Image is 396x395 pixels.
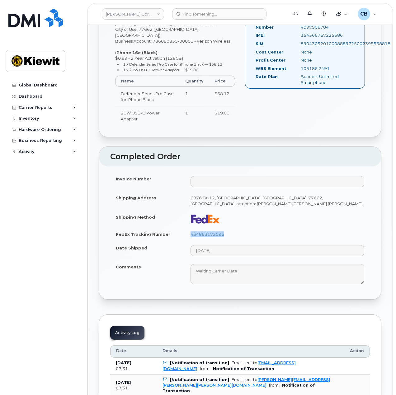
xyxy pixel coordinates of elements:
[180,87,209,106] td: 1
[116,195,156,201] label: Shipping Address
[116,176,151,182] label: Invoice Number
[296,74,359,85] div: Business Unlimited Smartphone
[163,360,296,371] a: [EMAIL_ADDRESS][DOMAIN_NAME]
[256,57,285,63] label: Profit Center
[209,106,235,125] td: $19.00
[360,10,368,18] span: CB
[185,191,370,210] td: 6076 TX-12, [GEOGRAPHIC_DATA], [GEOGRAPHIC_DATA], 77662, [GEOGRAPHIC_DATA], attention: [PERSON_NA...
[163,348,177,354] span: Details
[344,345,370,358] th: Action
[191,232,224,237] a: 434863172096
[256,49,283,55] label: Cost Center
[163,377,330,388] div: Email sent to
[269,383,280,388] span: from:
[123,67,198,72] small: 1 x 20W USB-C Power Adapter — $19.00
[191,214,220,224] img: fedex-bc01427081be8802e1fb5a1adb1132915e58a0589d7a9405a0dcbe1127be6add.png
[123,62,222,67] small: 1 x Defender Series Pro Case for iPhone Black — $58.12
[194,21,204,26] span: 790
[296,41,359,47] div: 89043052010008889725002395558818
[256,74,278,80] label: Rate Plan
[213,366,274,371] b: Notification of Transaction
[170,377,229,382] b: [Notification of transition]
[115,76,180,87] th: Name
[209,76,235,87] th: Price
[369,368,391,390] iframe: Messenger Launcher
[110,152,370,161] h2: Completed Order
[296,57,359,63] div: None
[115,106,180,125] td: 20W USB-C Power Adapter
[116,385,151,391] div: 07:31
[256,32,265,38] label: IMEI
[209,87,235,106] td: $58.12
[296,24,359,30] div: 4097906784
[296,49,359,55] div: None
[180,76,209,87] th: Quantity
[200,366,210,371] span: from:
[256,66,286,72] label: WBS Element
[116,366,151,372] div: 07:31
[116,264,141,270] label: Comments
[172,8,266,20] input: Find something...
[116,245,147,251] label: Date Shipped
[170,360,229,365] b: [Notification of transition]
[296,32,359,38] div: 354566767225586
[332,8,352,20] div: Quicklinks
[296,66,359,72] div: 105186.2491
[256,41,263,47] label: SIM
[116,348,126,354] span: Date
[256,24,274,30] label: Number
[110,21,240,131] div: [PERSON_NAME].[PERSON_NAME] City of Use: 77662 ([GEOGRAPHIC_DATA], [GEOGRAPHIC_DATA]) Business Ac...
[116,380,131,385] b: [DATE]
[180,106,209,125] td: 1
[163,360,296,371] div: Email sent to
[185,21,216,26] span: 409
[353,8,381,20] div: Cory Benes
[102,8,164,20] a: Kiewit Corporation
[115,87,180,106] td: Defender Series Pro Case for iPhone Black
[116,214,155,220] label: Shipping Method
[115,50,158,55] strong: iPhone 16e (Black)
[191,264,364,285] textarea: Waiting Carrier Data
[204,21,216,26] span: 6784
[116,231,170,237] label: FedEx Tracking Number
[116,360,131,365] b: [DATE]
